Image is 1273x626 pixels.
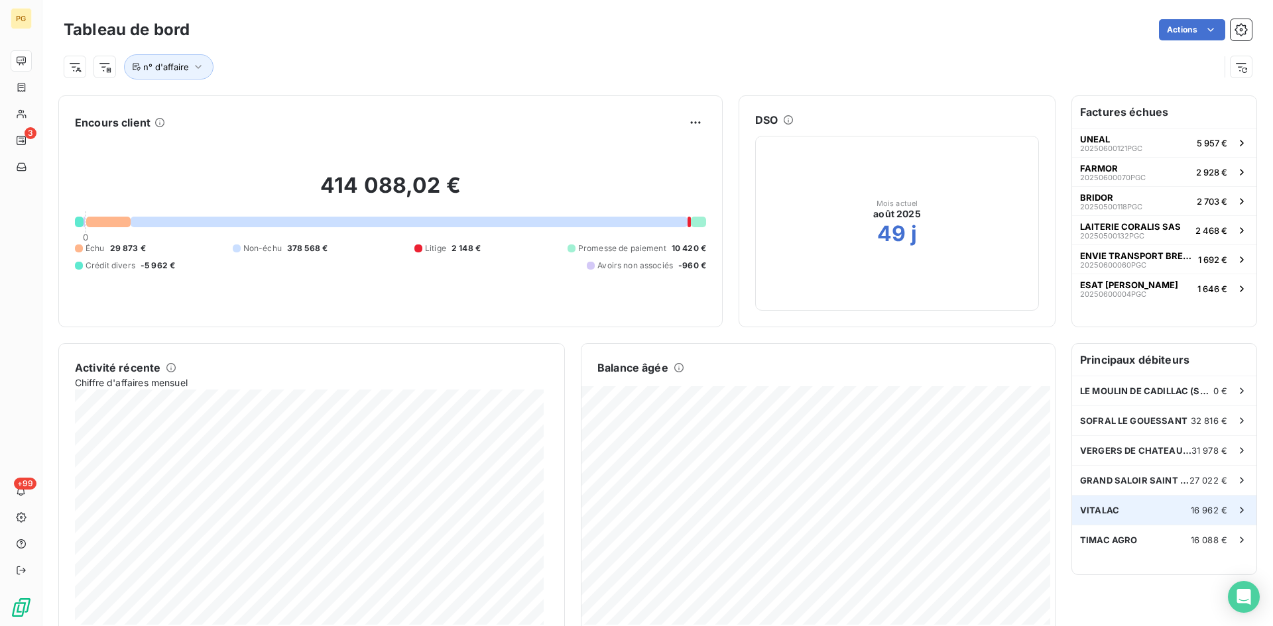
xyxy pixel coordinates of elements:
[1072,186,1256,215] button: BRIDOR20250500118PGC2 703 €
[597,360,668,376] h6: Balance âgée
[1072,344,1256,376] h6: Principaux débiteurs
[243,242,282,254] span: Non-échu
[1080,280,1178,290] span: ESAT [PERSON_NAME]
[1080,475,1189,486] span: GRAND SALOIR SAINT NICOLAS
[1072,244,1256,274] button: ENVIE TRANSPORT BRETAGNE20250600060PGC1 692 €
[1080,174,1146,182] span: 20250600070PGC
[25,127,36,139] span: 3
[1080,415,1187,426] span: SOFRAL LE GOUESSANT
[1191,445,1227,456] span: 31 978 €
[287,242,328,254] span: 378 568 €
[1080,386,1213,396] span: LE MOULIN DE CADILLAC (SNC)
[11,8,32,29] div: PG
[873,207,920,221] span: août 2025
[11,130,31,151] a: 3
[1072,157,1256,186] button: FARMOR20250600070PGC2 928 €
[1080,535,1138,545] span: TIMAC AGRO
[425,242,446,254] span: Litige
[1072,96,1256,128] h6: Factures échues
[578,242,666,254] span: Promesse de paiement
[1191,505,1227,515] span: 16 962 €
[141,260,175,272] span: -5 962 €
[1195,225,1227,236] span: 2 468 €
[1072,274,1256,303] button: ESAT [PERSON_NAME]20250600004PGC1 646 €
[1189,475,1227,486] span: 27 022 €
[11,597,32,618] img: Logo LeanPay
[1072,215,1256,244] button: LAITERIE CORALIS SAS20250500132PGC2 468 €
[1191,415,1227,426] span: 32 816 €
[86,242,105,254] span: Échu
[877,221,906,247] h2: 49
[1080,192,1113,203] span: BRIDOR
[1191,535,1227,545] span: 16 088 €
[64,18,190,42] h3: Tableau de bord
[110,242,146,254] span: 29 873 €
[1080,221,1181,232] span: LAITERIE CORALIS SAS
[75,360,160,376] h6: Activité récente
[755,112,778,128] h6: DSO
[1080,163,1118,174] span: FARMOR
[124,54,213,79] button: n° d'affaire
[1196,167,1227,178] span: 2 928 €
[1197,284,1227,294] span: 1 646 €
[1080,232,1144,240] span: 20250500132PGC
[75,172,706,212] h2: 414 088,02 €
[911,221,917,247] h2: j
[1080,261,1146,269] span: 20250600060PGC
[1072,128,1256,157] button: UNEAL20250600121PGC5 957 €
[1228,581,1260,613] div: Open Intercom Messenger
[1197,138,1227,148] span: 5 957 €
[1080,134,1110,144] span: UNEAL
[75,376,543,390] span: Chiffre d'affaires mensuel
[1213,386,1227,396] span: 0 €
[143,62,189,72] span: n° d'affaire
[1080,445,1191,456] span: VERGERS DE CHATEAUBOURG SAS
[14,478,36,490] span: +99
[1080,203,1142,211] span: 20250500118PGC
[672,242,706,254] span: 10 420 €
[1080,505,1119,515] span: VITALAC
[1198,254,1227,265] span: 1 692 €
[75,115,151,130] h6: Encours client
[1080,290,1146,298] span: 20250600004PGC
[83,232,88,242] span: 0
[1080,250,1193,261] span: ENVIE TRANSPORT BRETAGNE
[597,260,673,272] span: Avoirs non associés
[877,199,918,207] span: Mois actuel
[1197,196,1227,207] span: 2 703 €
[1159,19,1225,40] button: Actions
[678,260,706,272] span: -960 €
[452,242,481,254] span: 2 148 €
[1080,144,1142,152] span: 20250600121PGC
[86,260,135,272] span: Crédit divers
